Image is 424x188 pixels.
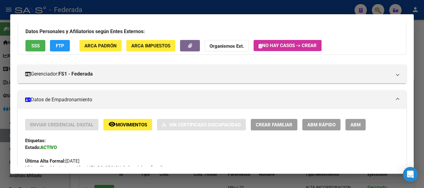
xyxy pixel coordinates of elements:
strong: Última Alta Formal: [25,158,65,164]
span: Crear Familiar [256,122,292,128]
span: ARCA Impuestos [131,43,170,49]
mat-panel-title: Datos de Empadronamiento [25,96,391,103]
mat-expansion-panel-header: Gerenciador:FS1 - Federada [18,65,406,83]
span: Movimientos [116,122,147,128]
strong: Etiquetas: [25,138,46,143]
span: FTP [56,43,64,49]
button: ARCA Padrón [79,40,122,51]
button: Enviar Credencial Digital [25,119,98,130]
button: ARCA Impuestos [126,40,175,51]
mat-expansion-panel-header: Datos de Empadronamiento [18,90,406,109]
span: No hay casos -> Crear [259,43,317,48]
button: Sin Certificado Discapacidad [157,119,246,130]
button: No hay casos -> Crear [254,40,322,51]
strong: FS1 - Federada [58,70,93,78]
mat-icon: remove_red_eye [108,120,116,128]
strong: ACTIVO [40,145,57,150]
button: Crear Familiar [251,119,297,130]
span: Sin Certificado Discapacidad [169,122,241,128]
span: ABM Rápido [307,122,336,128]
h3: Datos Personales y Afiliatorios según Entes Externos: [25,28,399,35]
button: FTP [50,40,70,51]
strong: Estado: [25,145,40,150]
strong: Organismos Ext. [210,43,244,49]
button: ABM Rápido [302,119,341,130]
button: ABM [345,119,366,130]
button: Organismos Ext. [205,40,249,51]
div: Open Intercom Messenger [403,167,418,182]
span: SSS [31,43,40,49]
span: ABM [350,122,361,128]
strong: Ultimo Tipo Movimiento Alta: [25,165,86,171]
span: ALTA RG OPCION Online (clave fiscal) [25,165,163,171]
span: Enviar Credencial Digital [30,122,93,128]
button: SSS [25,40,45,51]
mat-panel-title: Gerenciador: [25,70,391,78]
span: ARCA Padrón [84,43,117,49]
button: Movimientos [103,119,152,130]
span: [DATE] [25,158,79,164]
